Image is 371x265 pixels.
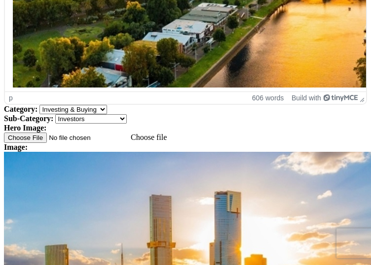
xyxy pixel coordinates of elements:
strong: Sub-Category: [4,114,53,123]
div: Press the Up and Down arrow keys to resize the editor. [360,93,365,102]
strong: Hero Image: [4,124,46,132]
strong: Category: [4,105,37,113]
label: Choose file [131,133,167,141]
button: 606 words [252,94,284,102]
div: p [9,94,13,102]
strong: Image: [4,143,28,151]
a: Build with TinyMCE [292,94,358,102]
